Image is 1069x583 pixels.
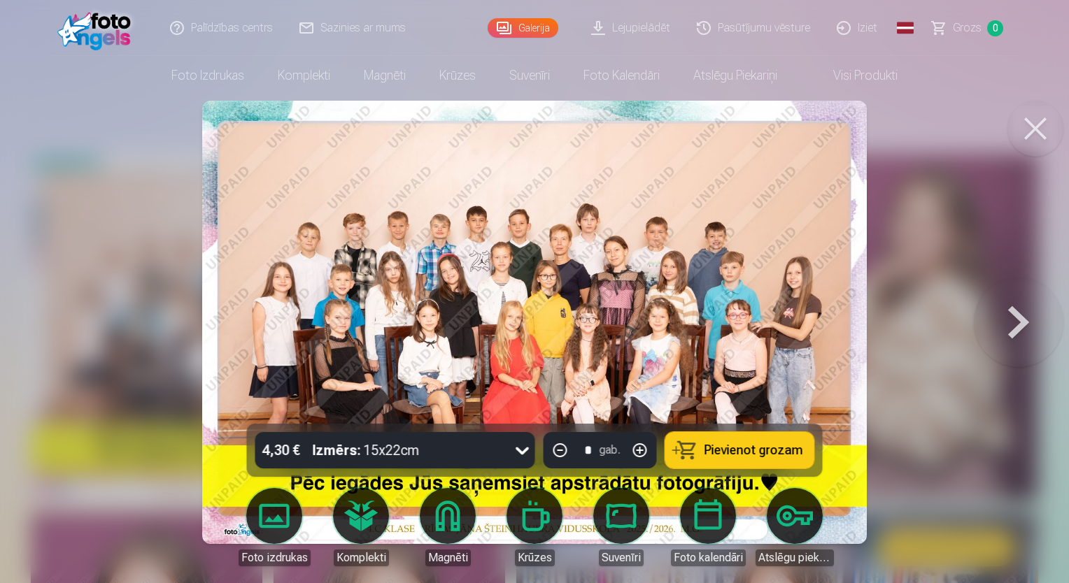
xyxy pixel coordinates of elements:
[322,488,400,566] a: Komplekti
[671,549,746,566] div: Foto kalendāri
[599,549,644,566] div: Suvenīri
[488,18,558,38] a: Galerija
[582,488,660,566] a: Suvenīri
[953,20,982,36] span: Grozs
[313,432,420,468] div: 15x22cm
[423,56,493,95] a: Krūzes
[756,488,834,566] a: Atslēgu piekariņi
[409,488,487,566] a: Magnēti
[334,549,389,566] div: Komplekti
[665,432,814,468] button: Pievienot grozam
[235,488,313,566] a: Foto izdrukas
[705,444,803,456] span: Pievienot grozam
[677,56,794,95] a: Atslēgu piekariņi
[493,56,567,95] a: Suvenīri
[155,56,261,95] a: Foto izdrukas
[567,56,677,95] a: Foto kalendāri
[425,549,471,566] div: Magnēti
[347,56,423,95] a: Magnēti
[669,488,747,566] a: Foto kalendāri
[261,56,347,95] a: Komplekti
[515,549,555,566] div: Krūzes
[313,440,361,460] strong: Izmērs :
[756,549,834,566] div: Atslēgu piekariņi
[239,549,311,566] div: Foto izdrukas
[600,442,621,459] div: gab.
[495,488,574,566] a: Krūzes
[987,20,1003,36] span: 0
[255,432,307,468] div: 4,30 €
[57,6,138,50] img: /fa1
[794,56,914,95] a: Visi produkti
